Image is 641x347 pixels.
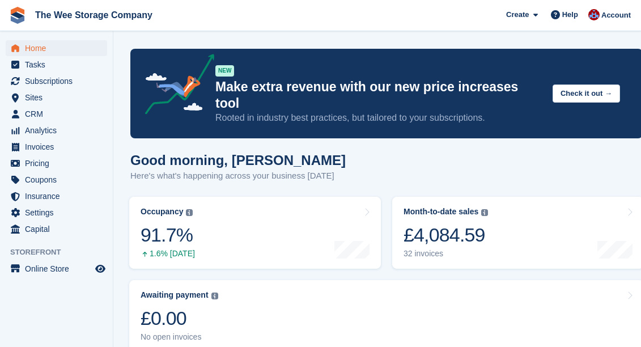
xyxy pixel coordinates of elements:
span: Account [601,10,631,21]
div: No open invoices [141,332,218,342]
span: Settings [25,205,93,221]
p: Here's what's happening across your business [DATE] [130,170,346,183]
span: Sites [25,90,93,105]
div: £0.00 [141,307,218,330]
span: Tasks [25,57,93,73]
span: Insurance [25,188,93,204]
a: menu [6,205,107,221]
img: Scott Ritchie [588,9,600,20]
div: £4,084.59 [404,223,488,247]
div: NEW [215,65,234,77]
a: menu [6,73,107,89]
img: price-adjustments-announcement-icon-8257ccfd72463d97f412b2fc003d46551f7dbcb40ab6d574587a9cd5c0d94... [135,54,215,119]
span: Capital [25,221,93,237]
div: 1.6% [DATE] [141,249,195,259]
div: 32 invoices [404,249,488,259]
h1: Good morning, [PERSON_NAME] [130,153,346,168]
span: Online Store [25,261,93,277]
img: stora-icon-8386f47178a22dfd0bd8f6a31ec36ba5ce8667c1dd55bd0f319d3a0aa187defe.svg [9,7,26,24]
span: Pricing [25,155,93,171]
span: Invoices [25,139,93,155]
a: menu [6,221,107,237]
a: menu [6,261,107,277]
a: menu [6,106,107,122]
img: icon-info-grey-7440780725fd019a000dd9b08b2336e03edf1995a4989e88bcd33f0948082b44.svg [211,293,218,299]
div: Occupancy [141,207,183,217]
a: menu [6,188,107,204]
div: Month-to-date sales [404,207,478,217]
a: menu [6,40,107,56]
button: Check it out → [553,84,620,103]
div: Awaiting payment [141,290,209,300]
a: menu [6,172,107,188]
a: menu [6,139,107,155]
span: CRM [25,106,93,122]
a: menu [6,122,107,138]
span: Help [562,9,578,20]
p: Make extra revenue with our new price increases tool [215,79,544,112]
div: 91.7% [141,223,195,247]
a: menu [6,57,107,73]
a: Occupancy 91.7% 1.6% [DATE] [129,197,381,269]
span: Coupons [25,172,93,188]
img: icon-info-grey-7440780725fd019a000dd9b08b2336e03edf1995a4989e88bcd33f0948082b44.svg [186,209,193,216]
span: Storefront [10,247,113,258]
span: Analytics [25,122,93,138]
a: The Wee Storage Company [31,6,157,24]
p: Rooted in industry best practices, but tailored to your subscriptions. [215,112,544,124]
a: menu [6,90,107,105]
img: icon-info-grey-7440780725fd019a000dd9b08b2336e03edf1995a4989e88bcd33f0948082b44.svg [481,209,488,216]
span: Subscriptions [25,73,93,89]
span: Create [506,9,529,20]
a: Preview store [94,262,107,276]
span: Home [25,40,93,56]
a: menu [6,155,107,171]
